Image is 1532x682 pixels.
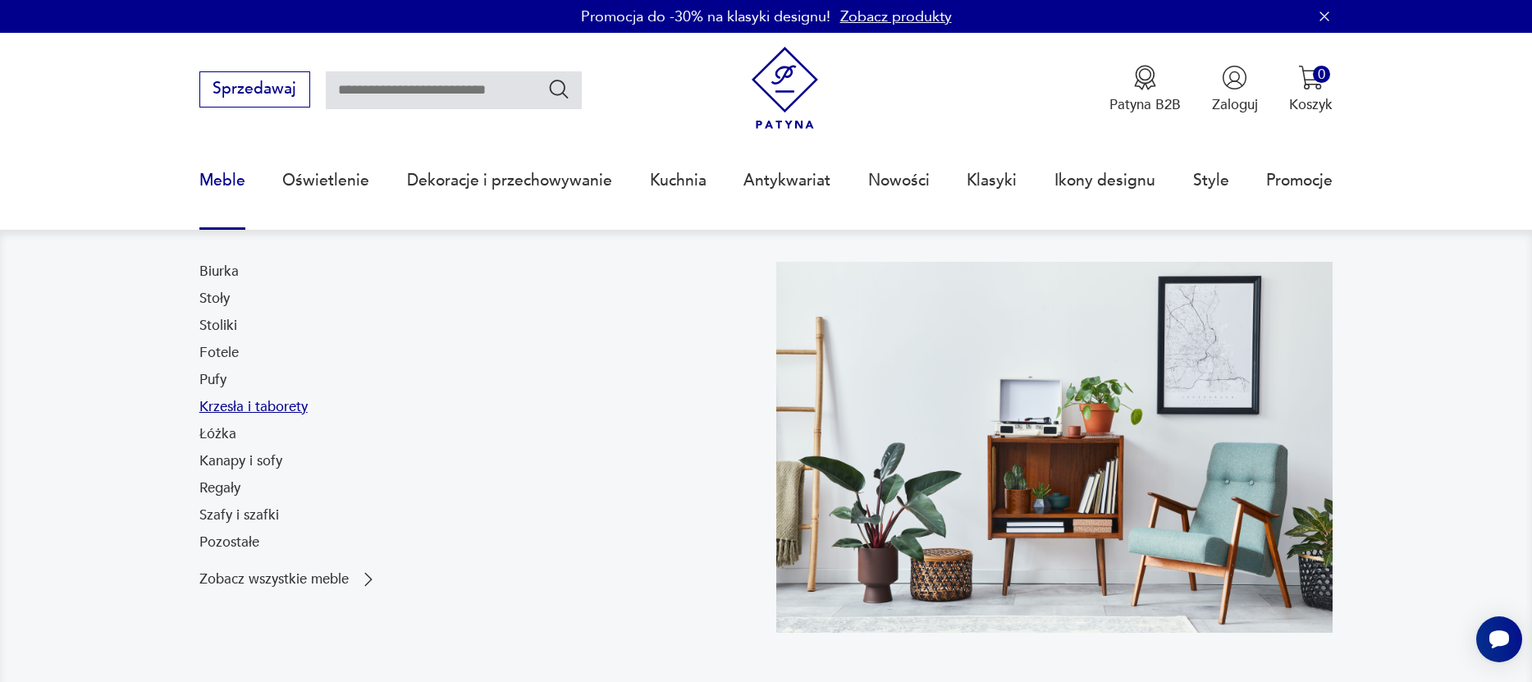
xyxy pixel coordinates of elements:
a: Stoły [199,289,230,309]
button: Zaloguj [1212,65,1258,114]
img: Patyna - sklep z meblami i dekoracjami vintage [743,47,826,130]
img: 969d9116629659dbb0bd4e745da535dc.jpg [776,262,1333,634]
a: Zobacz produkty [840,7,952,27]
a: Ikona medaluPatyna B2B [1109,65,1181,114]
a: Pufy [199,370,226,390]
a: Style [1193,143,1229,218]
img: Ikona medalu [1132,65,1158,90]
a: Ikony designu [1054,143,1155,218]
img: Ikona koszyka [1298,65,1324,90]
a: Dekoracje i przechowywanie [407,143,612,218]
img: Ikonka użytkownika [1222,65,1247,90]
button: Patyna B2B [1109,65,1181,114]
a: Stoliki [199,316,237,336]
a: Sprzedawaj [199,84,310,97]
a: Antykwariat [743,143,830,218]
a: Meble [199,143,245,218]
a: Fotele [199,343,239,363]
p: Patyna B2B [1109,95,1181,114]
p: Promocja do -30% na klasyki designu! [581,7,830,27]
button: 0Koszyk [1289,65,1333,114]
a: Szafy i szafki [199,506,279,525]
p: Zaloguj [1212,95,1258,114]
a: Promocje [1266,143,1333,218]
iframe: Smartsupp widget button [1476,616,1522,662]
button: Sprzedawaj [199,71,310,108]
a: Klasyki [967,143,1017,218]
a: Nowości [868,143,930,218]
a: Regały [199,478,240,498]
a: Oświetlenie [282,143,369,218]
a: Zobacz wszystkie meble [199,570,378,589]
div: 0 [1313,66,1330,83]
a: Pozostałe [199,533,259,552]
a: Kanapy i sofy [199,451,282,471]
a: Kuchnia [650,143,707,218]
p: Zobacz wszystkie meble [199,573,349,586]
a: Łóżka [199,424,236,444]
p: Koszyk [1289,95,1333,114]
a: Biurka [199,262,239,281]
a: Krzesła i taborety [199,397,308,417]
button: Szukaj [547,77,571,101]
